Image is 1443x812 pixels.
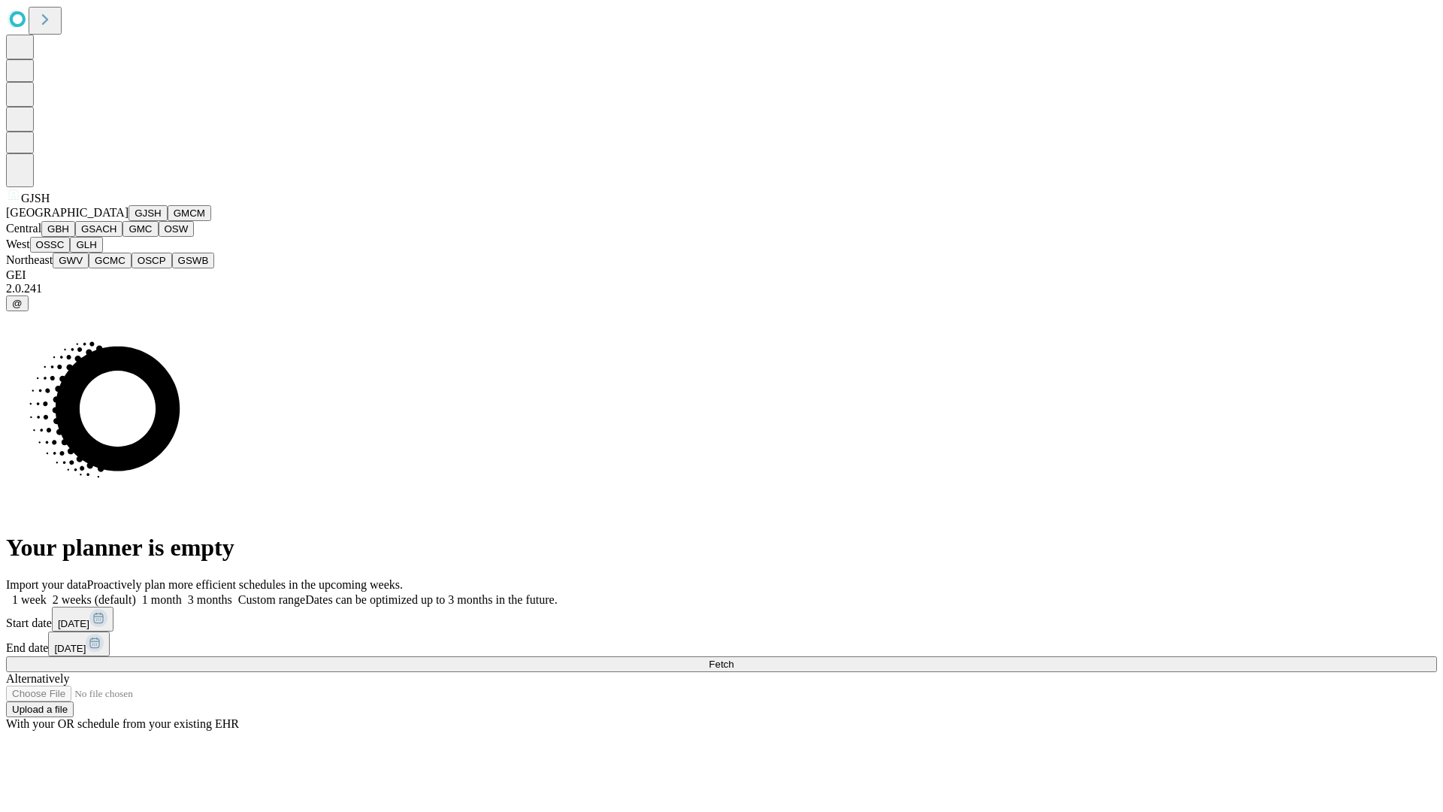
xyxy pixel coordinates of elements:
[75,221,123,237] button: GSACH
[6,282,1437,295] div: 2.0.241
[6,578,87,591] span: Import your data
[89,253,132,268] button: GCMC
[132,253,172,268] button: OSCP
[6,607,1437,632] div: Start date
[6,206,129,219] span: [GEOGRAPHIC_DATA]
[41,221,75,237] button: GBH
[21,192,50,205] span: GJSH
[129,205,168,221] button: GJSH
[58,618,89,629] span: [DATE]
[172,253,215,268] button: GSWB
[6,253,53,266] span: Northeast
[48,632,110,656] button: [DATE]
[30,237,71,253] button: OSSC
[54,643,86,654] span: [DATE]
[6,656,1437,672] button: Fetch
[6,717,239,730] span: With your OR schedule from your existing EHR
[159,221,195,237] button: OSW
[53,253,89,268] button: GWV
[188,593,232,606] span: 3 months
[70,237,102,253] button: GLH
[12,593,47,606] span: 1 week
[87,578,403,591] span: Proactively plan more efficient schedules in the upcoming weeks.
[6,534,1437,562] h1: Your planner is empty
[123,221,158,237] button: GMC
[168,205,211,221] button: GMCM
[6,632,1437,656] div: End date
[6,701,74,717] button: Upload a file
[142,593,182,606] span: 1 month
[12,298,23,309] span: @
[709,659,734,670] span: Fetch
[6,268,1437,282] div: GEI
[6,672,69,685] span: Alternatively
[305,593,557,606] span: Dates can be optimized up to 3 months in the future.
[238,593,305,606] span: Custom range
[6,295,29,311] button: @
[53,593,136,606] span: 2 weeks (default)
[52,607,113,632] button: [DATE]
[6,238,30,250] span: West
[6,222,41,235] span: Central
